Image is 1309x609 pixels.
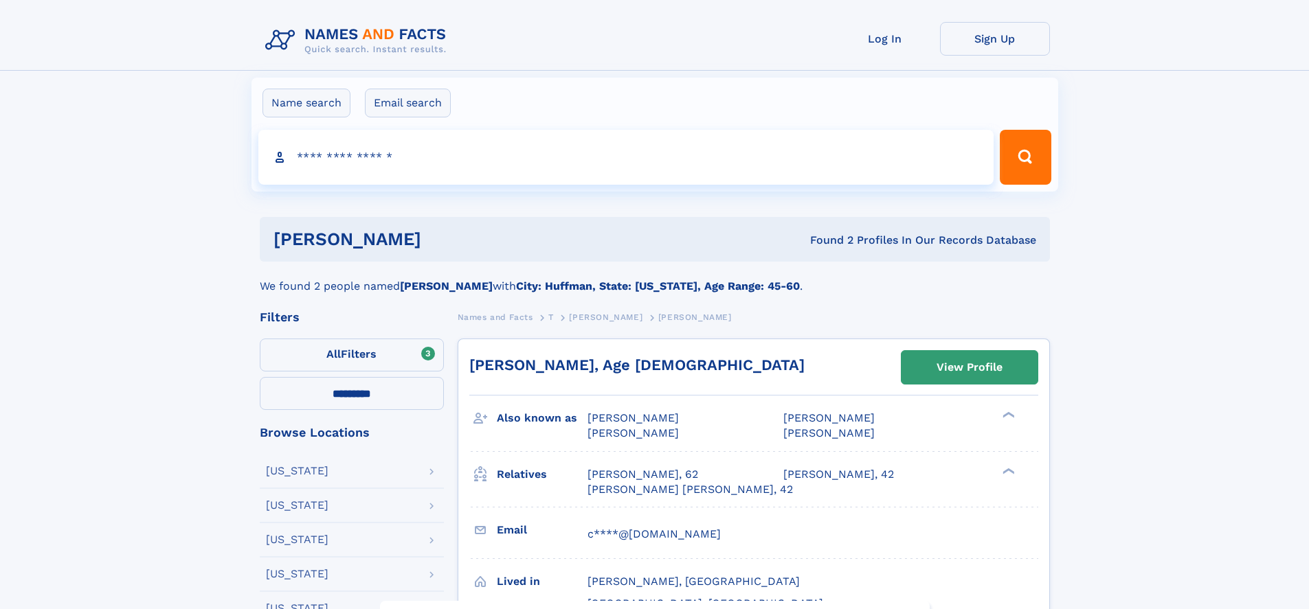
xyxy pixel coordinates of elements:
[516,279,800,292] b: City: Huffman, State: [US_STATE], Age Range: 45-60
[266,466,328,476] div: [US_STATE]
[902,351,1038,384] a: View Profile
[588,426,679,439] span: [PERSON_NAME]
[783,411,875,424] span: [PERSON_NAME]
[588,467,698,482] a: [PERSON_NAME], 62
[266,500,328,511] div: [US_STATE]
[497,570,588,593] h3: Lived in
[497,406,588,430] h3: Also known as
[400,279,493,292] b: [PERSON_NAME]
[258,130,994,185] input: search input
[458,308,533,325] a: Names and Facts
[588,411,679,424] span: [PERSON_NAME]
[588,482,793,497] a: [PERSON_NAME] [PERSON_NAME], 42
[940,22,1050,56] a: Sign Up
[273,231,616,248] h1: [PERSON_NAME]
[260,338,444,371] label: Filters
[783,426,875,439] span: [PERSON_NAME]
[260,311,444,323] div: Filters
[260,262,1050,295] div: We found 2 people named with .
[937,352,1003,383] div: View Profile
[830,22,940,56] a: Log In
[262,89,350,117] label: Name search
[616,233,1036,248] div: Found 2 Profiles In Our Records Database
[999,466,1016,475] div: ❯
[1000,130,1051,185] button: Search Button
[999,411,1016,420] div: ❯
[469,356,805,374] a: [PERSON_NAME], Age [DEMOGRAPHIC_DATA]
[497,518,588,542] h3: Email
[658,312,732,322] span: [PERSON_NAME]
[783,467,894,482] a: [PERSON_NAME], 42
[569,312,642,322] span: [PERSON_NAME]
[497,463,588,486] h3: Relatives
[266,568,328,579] div: [US_STATE]
[266,534,328,545] div: [US_STATE]
[569,308,642,325] a: [PERSON_NAME]
[548,308,554,325] a: T
[365,89,451,117] label: Email search
[260,426,444,439] div: Browse Locations
[588,575,800,588] span: [PERSON_NAME], [GEOGRAPHIC_DATA]
[260,22,458,59] img: Logo Names and Facts
[548,312,554,322] span: T
[326,347,341,360] span: All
